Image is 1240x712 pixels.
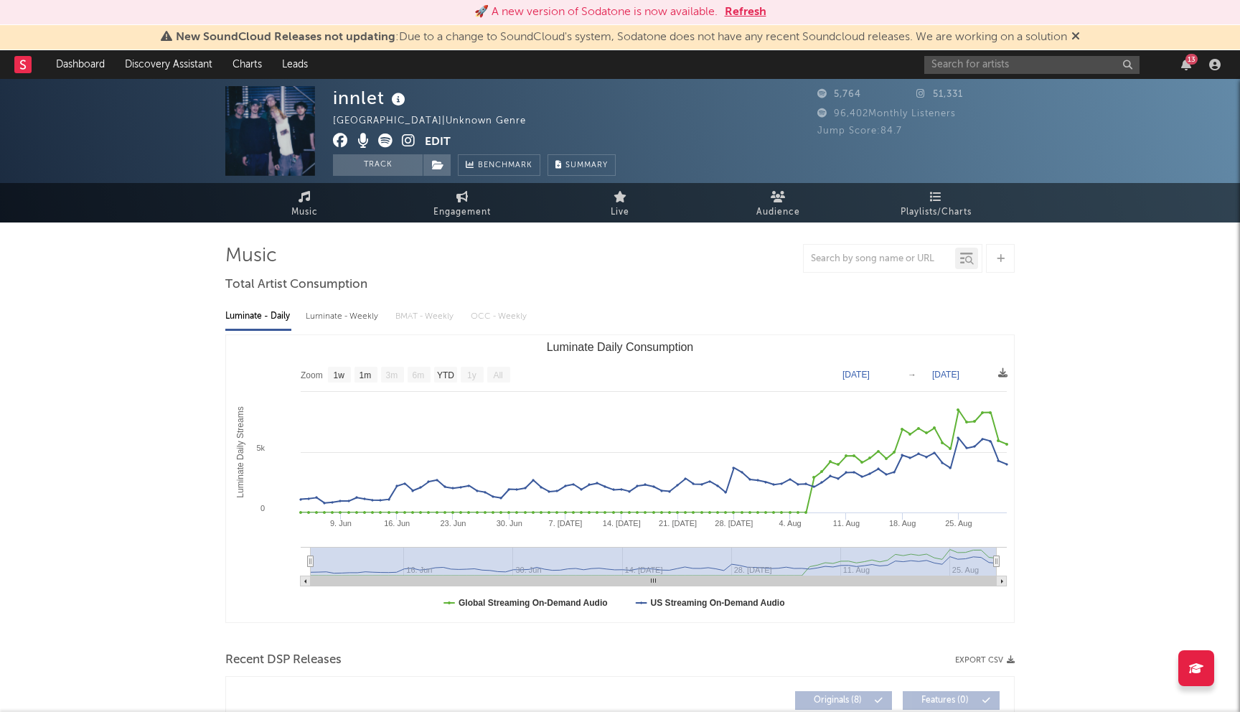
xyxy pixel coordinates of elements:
[225,183,383,222] a: Music
[1181,59,1191,70] button: 13
[459,598,608,608] text: Global Streaming On-Demand Audio
[857,183,1015,222] a: Playlists/Charts
[945,519,972,528] text: 25. Aug
[330,519,352,528] text: 9. Jun
[603,519,641,528] text: 14. [DATE]
[817,90,861,99] span: 5,764
[46,50,115,79] a: Dashboard
[817,109,956,118] span: 96,402 Monthly Listeners
[795,691,892,710] button: Originals(8)
[291,204,318,221] span: Music
[225,276,367,294] span: Total Artist Consumption
[541,183,699,222] a: Live
[437,370,454,380] text: YTD
[565,161,608,169] span: Summary
[817,126,902,136] span: Jump Score: 84.7
[549,519,583,528] text: 7. [DATE]
[226,335,1014,622] svg: Luminate Daily Consumption
[699,183,857,222] a: Audience
[333,86,409,110] div: innlet
[756,204,800,221] span: Audience
[497,519,522,528] text: 30. Jun
[889,519,916,528] text: 18. Aug
[360,370,372,380] text: 1m
[383,183,541,222] a: Engagement
[433,204,491,221] span: Engagement
[333,154,423,176] button: Track
[659,519,697,528] text: 21. [DATE]
[916,90,963,99] span: 51,331
[548,154,616,176] button: Summary
[478,157,532,174] span: Benchmark
[467,370,476,380] text: 1y
[903,691,1000,710] button: Features(0)
[301,370,323,380] text: Zoom
[912,696,978,705] span: Features ( 0 )
[955,656,1015,665] button: Export CSV
[804,253,955,265] input: Search by song name or URL
[225,652,342,669] span: Recent DSP Releases
[386,370,398,380] text: 3m
[779,519,801,528] text: 4. Aug
[1071,32,1080,43] span: Dismiss
[333,113,542,130] div: [GEOGRAPHIC_DATA] | Unknown Genre
[547,341,694,353] text: Luminate Daily Consumption
[651,598,785,608] text: US Streaming On-Demand Audio
[932,370,959,380] text: [DATE]
[176,32,1067,43] span: : Due to a change to SoundCloud's system, Sodatone does not have any recent Soundcloud releases. ...
[272,50,318,79] a: Leads
[924,56,1140,74] input: Search for artists
[474,4,718,21] div: 🚀 A new version of Sodatone is now available.
[611,204,629,221] span: Live
[115,50,222,79] a: Discovery Assistant
[306,304,381,329] div: Luminate - Weekly
[235,406,245,497] text: Luminate Daily Streams
[715,519,753,528] text: 28. [DATE]
[493,370,502,380] text: All
[260,504,265,512] text: 0
[725,4,766,21] button: Refresh
[413,370,425,380] text: 6m
[334,370,345,380] text: 1w
[225,304,291,329] div: Luminate - Daily
[425,133,451,151] button: Edit
[458,154,540,176] a: Benchmark
[908,370,916,380] text: →
[804,696,870,705] span: Originals ( 8 )
[901,204,972,221] span: Playlists/Charts
[176,32,395,43] span: New SoundCloud Releases not updating
[440,519,466,528] text: 23. Jun
[833,519,860,528] text: 11. Aug
[842,370,870,380] text: [DATE]
[1185,54,1198,65] div: 13
[384,519,410,528] text: 16. Jun
[222,50,272,79] a: Charts
[256,444,265,452] text: 5k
